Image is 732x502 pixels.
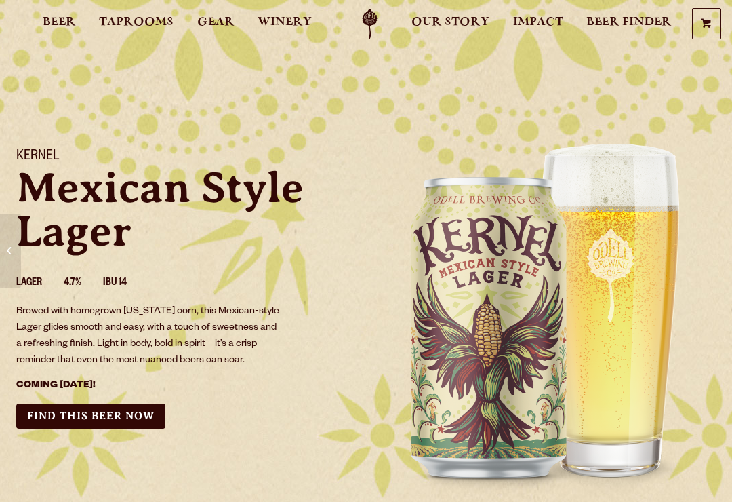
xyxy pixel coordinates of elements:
a: Beer Finder [577,9,680,39]
li: 4.7% [64,275,103,292]
a: Beer [34,9,85,39]
span: Taprooms [99,17,174,28]
span: Impact [513,17,563,28]
a: Odell Home [344,9,395,39]
a: Impact [504,9,572,39]
span: Gear [197,17,235,28]
p: Mexican Style Lager [16,166,350,253]
span: Winery [258,17,312,28]
h1: Kernel [16,149,350,166]
li: Lager [16,275,64,292]
a: Winery [249,9,321,39]
span: Our Story [411,17,489,28]
a: Taprooms [90,9,182,39]
li: IBU 14 [103,275,148,292]
a: Our Story [403,9,498,39]
a: Gear [188,9,243,39]
strong: COMING [DATE]! [16,381,96,391]
a: Find this Beer Now [16,404,165,429]
span: Beer Finder [586,17,672,28]
span: Beer [43,17,76,28]
p: Brewed with homegrown [US_STATE] corn, this Mexican-style Lager glides smooth and easy, with a to... [16,304,283,369]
